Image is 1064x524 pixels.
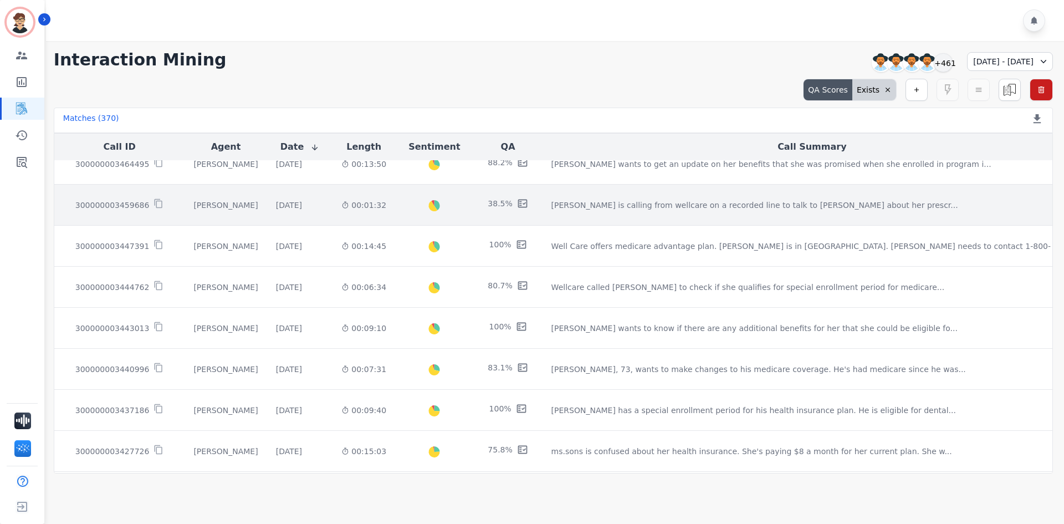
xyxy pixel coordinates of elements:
div: 00:06:34 [341,282,386,293]
h1: Interaction Mining [54,50,227,70]
div: [DATE] [276,241,302,252]
div: 100% [489,403,511,417]
div: 00:09:40 [341,405,386,416]
div: [DATE] [276,159,302,170]
p: 300000003447391 [75,241,150,252]
div: 00:01:32 [341,200,386,211]
p: 300000003437186 [75,405,150,416]
div: [DATE] [276,364,302,375]
div: 100% [489,239,511,253]
p: 300000003459686 [75,200,150,211]
div: [DATE] [276,323,302,334]
p: 300000003444762 [75,282,150,293]
div: [PERSON_NAME] wants to get an update on her benefits that she was promised when she enrolled in p... [551,159,991,170]
div: [PERSON_NAME] [193,364,258,375]
div: [PERSON_NAME] is calling from wellcare on a recorded line to talk to [PERSON_NAME] about her pres... [551,200,958,211]
button: Agent [211,140,241,154]
div: 38.5% [488,198,512,212]
div: Matches ( 370 ) [63,113,119,128]
button: Call ID [103,140,135,154]
div: Wellcare called [PERSON_NAME] to check if she qualifies for special enrollment period for medicar... [551,282,945,293]
div: 00:09:10 [341,323,386,334]
div: QA Scores [804,79,852,100]
div: 83.1% [488,362,512,376]
div: 00:07:31 [341,364,386,375]
button: Length [346,140,381,154]
div: [PERSON_NAME] [193,405,258,416]
div: 00:13:50 [341,159,386,170]
div: [PERSON_NAME] has a special enrollment period for his health insurance plan. He is eligible for d... [551,405,956,416]
div: ms.sons is confused about her health insurance. She's paying $8 a month for her current plan. She... [551,446,952,457]
div: 75.8% [488,444,512,458]
div: [DATE] [276,405,302,416]
div: [PERSON_NAME] [193,159,258,170]
div: +461 [934,53,953,72]
div: 100% [489,321,511,335]
div: [PERSON_NAME] wants to know if there are any additional benefits for her that she could be eligib... [551,323,958,334]
p: 300000003440996 [75,364,150,375]
div: [DATE] [276,282,302,293]
div: 00:15:03 [341,446,386,457]
button: Date [280,140,320,154]
div: [PERSON_NAME] [193,282,258,293]
div: [PERSON_NAME] [193,446,258,457]
div: [PERSON_NAME] [193,323,258,334]
p: 300000003427726 [75,446,150,457]
div: [PERSON_NAME], 73, wants to make changes to his medicare coverage. He's had medicare since he was... [551,364,966,375]
p: 300000003464495 [75,159,150,170]
p: 300000003443013 [75,323,150,334]
div: 88.2% [488,157,512,171]
div: 80.7% [488,280,512,294]
button: QA [501,140,515,154]
div: 00:14:45 [341,241,386,252]
button: Sentiment [408,140,460,154]
div: [PERSON_NAME] [193,241,258,252]
div: [DATE] [276,446,302,457]
div: [PERSON_NAME] [193,200,258,211]
button: Call Summary [777,140,846,154]
div: [DATE] - [DATE] [967,52,1053,71]
div: Exists [852,79,896,100]
div: [DATE] [276,200,302,211]
img: Bordered avatar [7,9,33,35]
